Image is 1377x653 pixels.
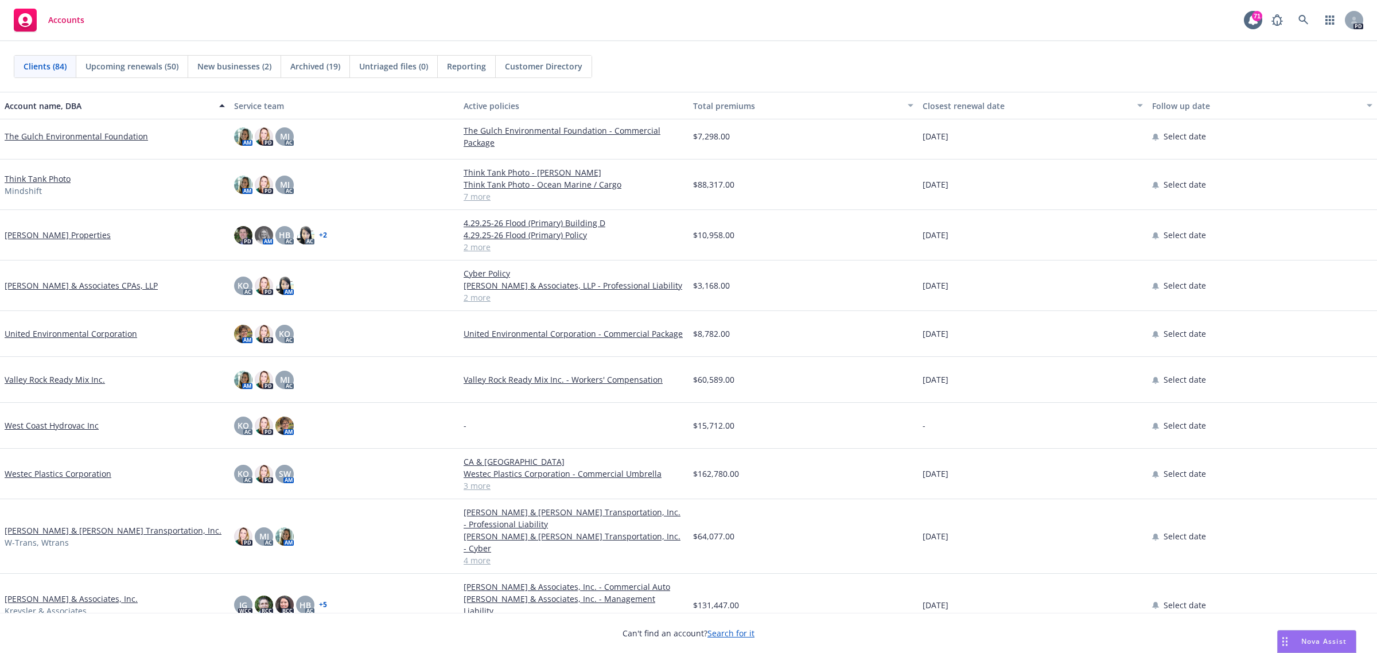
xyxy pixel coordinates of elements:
span: Select date [1164,468,1206,480]
span: [DATE] [923,530,948,542]
a: Westec Plastics Corporation [5,468,111,480]
img: photo [255,277,273,295]
span: Select date [1164,178,1206,191]
span: Nova Assist [1301,636,1347,646]
a: [PERSON_NAME] & [PERSON_NAME] Transportation, Inc. - Professional Liability [464,506,684,530]
span: $162,780.00 [693,468,739,480]
img: photo [255,371,273,389]
span: Reporting [447,60,486,72]
span: HB [279,229,290,241]
a: Think Tank Photo - [PERSON_NAME] [464,166,684,178]
span: Can't find an account? [623,627,754,639]
img: photo [255,176,273,194]
img: photo [255,596,273,614]
a: CA & [GEOGRAPHIC_DATA] [464,456,684,468]
span: [DATE] [923,229,948,241]
span: [DATE] [923,279,948,291]
a: Switch app [1318,9,1341,32]
span: [DATE] [923,468,948,480]
span: Select date [1164,599,1206,611]
a: Search [1292,9,1315,32]
div: 71 [1252,11,1262,21]
a: Report a Bug [1266,9,1289,32]
button: Service team [229,92,459,119]
span: MJ [280,178,290,191]
span: [DATE] [923,130,948,142]
span: [DATE] [923,178,948,191]
img: photo [255,325,273,343]
span: W-Trans, Wtrans [5,537,69,549]
span: $8,782.00 [693,328,730,340]
a: 2 more [464,291,684,304]
span: Customer Directory [505,60,582,72]
div: Closest renewal date [923,100,1130,112]
span: HB [299,599,311,611]
div: Account name, DBA [5,100,212,112]
span: Select date [1164,130,1206,142]
a: + 5 [319,601,327,608]
img: photo [255,417,273,435]
span: Untriaged files (0) [359,60,428,72]
span: Clients (84) [24,60,67,72]
a: Accounts [9,4,89,36]
span: MJ [259,530,269,542]
span: [DATE] [923,374,948,386]
span: KO [238,419,249,432]
div: Follow up date [1152,100,1360,112]
a: 2 more [464,241,684,253]
img: photo [234,371,252,389]
button: Nova Assist [1277,630,1356,653]
img: photo [234,527,252,546]
span: Select date [1164,530,1206,542]
img: photo [296,226,314,244]
span: $7,298.00 [693,130,730,142]
span: $64,077.00 [693,530,734,542]
a: Cyber Policy [464,267,684,279]
img: photo [234,176,252,194]
img: photo [255,226,273,244]
a: 3 more [464,480,684,492]
span: $88,317.00 [693,178,734,191]
span: Select date [1164,374,1206,386]
img: photo [255,465,273,483]
span: [DATE] [923,599,948,611]
a: The Gulch Environmental Foundation [5,130,148,142]
button: Closest renewal date [918,92,1147,119]
span: KO [238,468,249,480]
img: photo [234,127,252,146]
span: $15,712.00 [693,419,734,432]
a: Valley Rock Ready Mix Inc. [5,374,105,386]
span: Select date [1164,279,1206,291]
a: + 2 [319,232,327,239]
a: The Gulch Environmental Foundation - Commercial Package [464,125,684,149]
span: [DATE] [923,328,948,340]
img: photo [234,226,252,244]
span: KO [279,328,290,340]
a: 4.29.25-26 Flood (Primary) Building D [464,217,684,229]
div: Service team [234,100,454,112]
span: Select date [1164,328,1206,340]
a: West Coast Hydrovac Inc [5,419,99,432]
a: Think Tank Photo [5,173,71,185]
div: Active policies [464,100,684,112]
span: KO [238,279,249,291]
a: [PERSON_NAME] & Associates, Inc. - Commercial Auto [464,581,684,593]
img: photo [275,527,294,546]
img: photo [255,127,273,146]
span: Kreysler & Associates [5,605,87,617]
span: - [923,419,925,432]
span: $3,168.00 [693,279,730,291]
span: Select date [1164,419,1206,432]
span: MJ [280,130,290,142]
div: Drag to move [1278,631,1292,652]
a: [PERSON_NAME] & Associates, Inc. - Management Liability [464,593,684,617]
span: JG [239,599,247,611]
span: MJ [280,374,290,386]
span: Upcoming renewals (50) [85,60,178,72]
span: SW [279,468,291,480]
